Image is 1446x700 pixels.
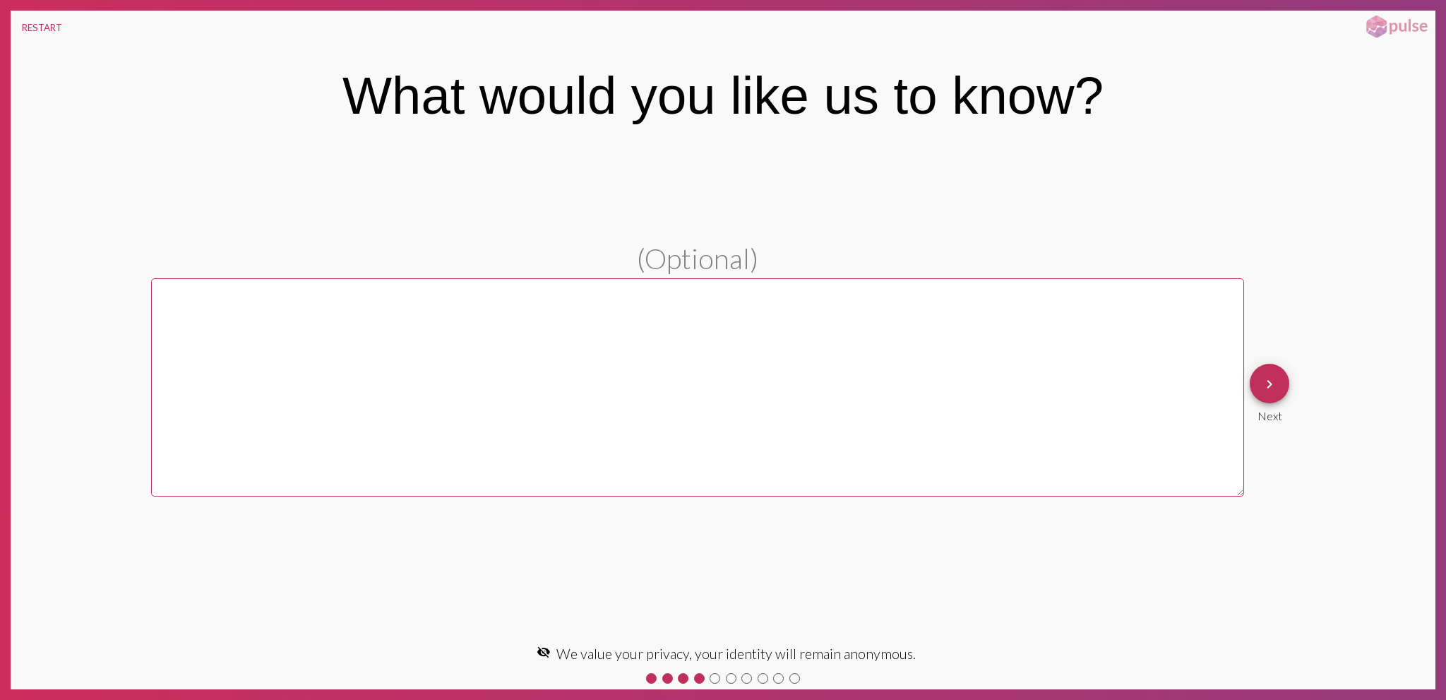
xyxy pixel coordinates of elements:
mat-icon: keyboard_arrow_right [1261,376,1278,393]
img: pulsehorizontalsmall.png [1361,14,1432,40]
span: (Optional) [637,242,758,275]
span: We value your privacy, your identity will remain anonymous. [556,645,916,662]
button: RESTART [11,11,73,45]
div: Next [1250,403,1289,422]
div: What would you like us to know? [342,66,1104,126]
mat-icon: visibility_off [537,645,551,659]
